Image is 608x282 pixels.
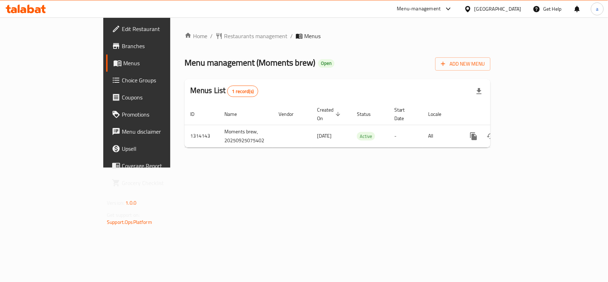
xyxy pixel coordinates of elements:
[290,32,293,40] li: /
[106,89,205,106] a: Coupons
[471,83,488,100] div: Export file
[423,125,459,147] td: All
[279,110,303,118] span: Vendor
[106,106,205,123] a: Promotions
[122,76,199,84] span: Choice Groups
[435,57,490,71] button: Add New Menu
[219,125,273,147] td: Moments brew, 20250925075402
[122,42,199,50] span: Branches
[190,85,258,97] h2: Menus List
[210,32,213,40] li: /
[106,174,205,191] a: Grocery Checklist
[190,110,204,118] span: ID
[318,60,334,66] span: Open
[224,32,287,40] span: Restaurants management
[122,25,199,33] span: Edit Restaurant
[389,125,423,147] td: -
[357,110,380,118] span: Status
[317,106,343,123] span: Created On
[106,20,205,37] a: Edit Restaurant
[185,55,315,71] span: Menu management ( Moments brew )
[185,32,490,40] nav: breadcrumb
[304,32,321,40] span: Menus
[459,103,539,125] th: Actions
[215,32,287,40] a: Restaurants management
[122,93,199,102] span: Coupons
[224,110,246,118] span: Name
[122,179,199,187] span: Grocery Checklist
[106,123,205,140] a: Menu disclaimer
[428,110,451,118] span: Locale
[397,5,441,13] div: Menu-management
[106,37,205,55] a: Branches
[106,55,205,72] a: Menus
[185,103,539,148] table: enhanced table
[106,72,205,89] a: Choice Groups
[227,86,258,97] div: Total records count
[394,106,414,123] span: Start Date
[317,131,332,140] span: [DATE]
[596,5,598,13] span: a
[106,157,205,174] a: Coverage Report
[441,60,485,68] span: Add New Menu
[474,5,521,13] div: [GEOGRAPHIC_DATA]
[125,198,136,207] span: 1.0.0
[228,88,258,95] span: 1 record(s)
[107,198,124,207] span: Version:
[106,140,205,157] a: Upsell
[122,110,199,119] span: Promotions
[107,210,140,220] span: Get support on:
[122,127,199,136] span: Menu disclaimer
[318,59,334,68] div: Open
[123,59,199,67] span: Menus
[122,144,199,153] span: Upsell
[465,128,482,145] button: more
[357,132,375,140] span: Active
[482,128,499,145] button: Change Status
[122,161,199,170] span: Coverage Report
[107,217,152,227] a: Support.OpsPlatform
